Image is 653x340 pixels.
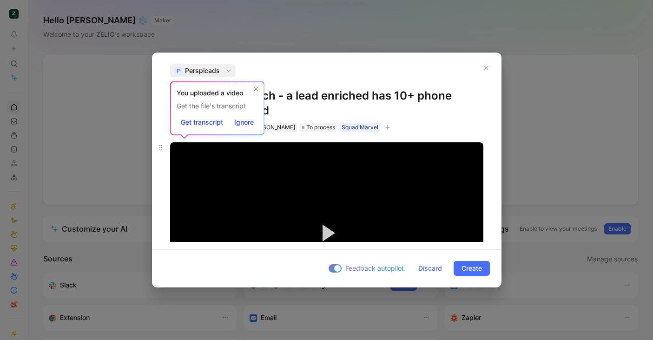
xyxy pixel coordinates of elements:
span: Perspicads [185,65,220,76]
button: Get transcript [177,116,227,129]
span: Get transcript [181,117,223,128]
div: To process [300,123,337,132]
span: Feedback autopilot [345,263,404,274]
button: Create [454,261,490,276]
h1: Perspicads - Enrich - a lead enriched has 10+ phone numbers enriched [170,88,483,118]
div: P [174,66,183,75]
div: Get the file's transcript [177,100,258,112]
header: You uploaded a video [177,87,258,99]
div: Video Player [170,142,483,323]
span: Discard [418,263,442,274]
button: Ignore [230,116,258,129]
span: Create [462,263,482,274]
span: To process [306,123,335,132]
div: Squad Marvel [342,123,378,132]
span: [PERSON_NAME] [250,124,295,131]
button: Feedback autopilot [326,262,407,274]
button: Play Video [306,212,348,254]
span: Ignore [234,117,254,128]
button: Discard [410,261,450,276]
button: PPerspicads [170,64,236,77]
